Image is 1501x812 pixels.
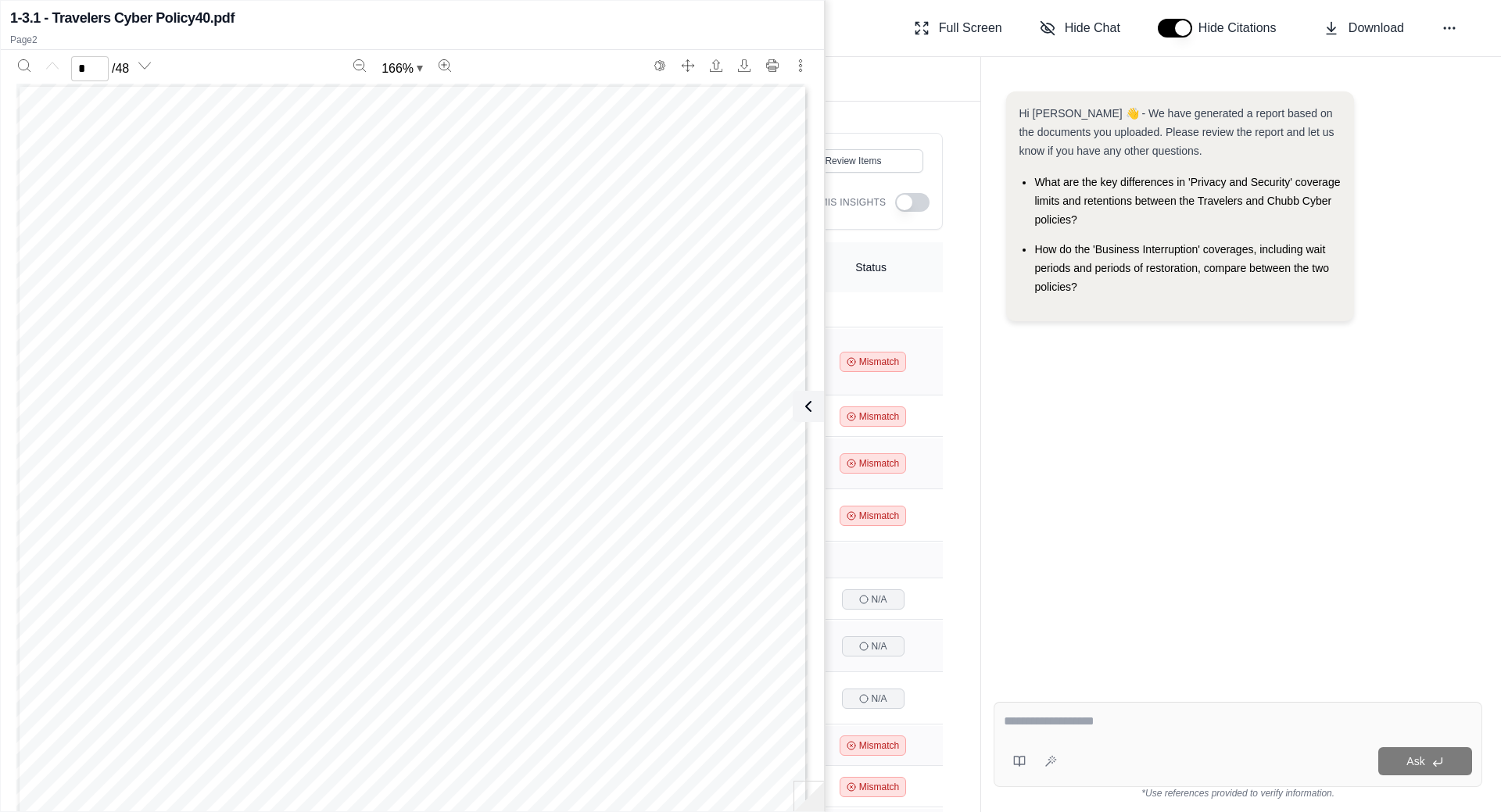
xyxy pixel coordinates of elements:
span: Review Items [825,155,881,167]
button: Zoom in [432,53,457,78]
th: Status [799,242,944,292]
span: 2:22-cv-02145-CSB-[PERSON_NAME] [193,100,462,116]
span: Filed: [DATE] [424,100,515,116]
button: Review Items [783,149,923,173]
button: Search [12,53,37,78]
button: Full Screen [908,13,1008,44]
span: Mismatch [859,410,899,423]
button: Previous page [40,53,65,78]
div: *Use references provided to verify information. [994,787,1482,799]
span: How do the 'Business Interruption' coverages, including wait periods and periods of restoration, ... [1034,243,1329,293]
button: Download [732,53,757,78]
button: Full screen [675,53,700,78]
span: Qumis Insights [805,196,887,209]
button: Switch to the dark theme [647,53,672,78]
button: Print [760,53,785,78]
button: Zoom document [375,56,429,81]
span: Hi [PERSON_NAME] 👋 - We have generated a report based on the documents you uploaded. Please revie... [1019,107,1334,157]
button: Next page [132,53,157,78]
span: N/A [872,692,887,705]
h2: 1-3.1 - Travelers Cyber Policy40.pdf [10,7,235,29]
span: Mismatch [859,510,899,522]
span: Mismatch [859,781,899,793]
button: Open file [704,53,729,78]
span: Full Screen [939,19,1002,38]
span: Mismatch [859,356,899,368]
p: Page 2 [10,34,815,46]
span: N/A [872,593,887,606]
span: Hide Chat [1065,19,1120,38]
span: Mismatch [859,457,899,470]
span: Page 2 of 48 [543,100,632,116]
span: Mismatch [859,739,899,752]
span: Ask [1406,755,1424,767]
span: What are the key differences in 'Privacy and Security' coverage limits and retentions between the... [1034,176,1340,226]
span: # 1-3 [371,100,407,116]
button: Zoom out [347,53,372,78]
span: 166 % [382,59,414,78]
span: Hide Citations [1198,19,1286,38]
input: Enter a page number [71,56,109,81]
button: Hide Chat [1034,13,1127,44]
span: / 48 [112,59,129,78]
button: Download [1317,13,1410,44]
button: More actions [788,53,813,78]
span: Download [1349,19,1404,38]
span: N/A [872,640,887,653]
button: Ask [1378,747,1472,775]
